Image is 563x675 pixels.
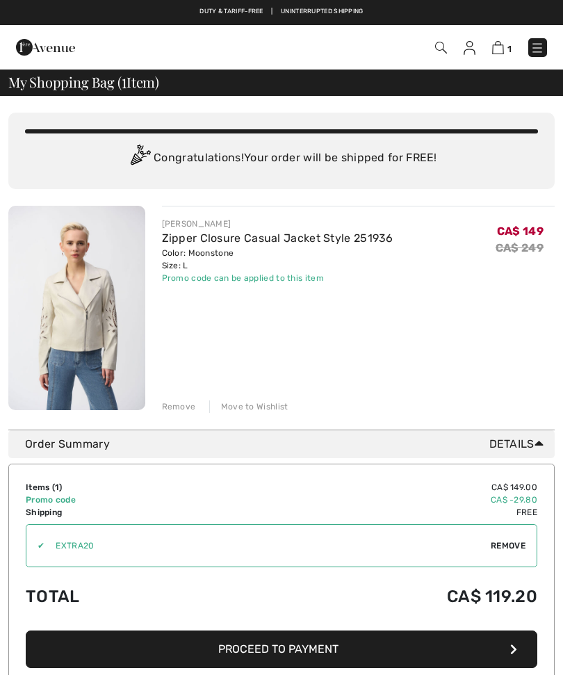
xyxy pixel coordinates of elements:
[55,482,59,492] span: 1
[25,145,538,172] div: Congratulations! Your order will be shipped for FREE!
[217,573,537,620] td: CA$ 119.20
[209,400,288,413] div: Move to Wishlist
[489,436,549,453] span: Details
[530,41,544,55] img: Menu
[44,525,491,567] input: Promo code
[26,573,217,620] td: Total
[435,42,447,54] img: Search
[162,218,393,230] div: [PERSON_NAME]
[507,44,512,54] span: 1
[496,241,544,254] s: CA$ 249
[8,75,159,89] span: My Shopping Bag ( Item)
[122,72,127,90] span: 1
[218,642,338,656] span: Proceed to Payment
[162,247,393,272] div: Color: Moonstone Size: L
[491,539,525,552] span: Remove
[26,539,44,552] div: ✔
[25,436,549,453] div: Order Summary
[16,40,75,53] a: 1ère Avenue
[26,481,217,494] td: Items ( )
[26,494,217,506] td: Promo code
[162,231,393,245] a: Zipper Closure Casual Jacket Style 251936
[26,631,537,668] button: Proceed to Payment
[26,506,217,519] td: Shipping
[217,481,537,494] td: CA$ 149.00
[492,39,512,56] a: 1
[162,400,196,413] div: Remove
[16,33,75,61] img: 1ère Avenue
[126,145,154,172] img: Congratulation2.svg
[217,506,537,519] td: Free
[217,494,537,506] td: CA$ -29.80
[497,225,544,238] span: CA$ 149
[492,41,504,54] img: Shopping Bag
[464,41,475,55] img: My Info
[162,272,393,284] div: Promo code can be applied to this item
[8,206,145,410] img: Zipper Closure Casual Jacket Style 251936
